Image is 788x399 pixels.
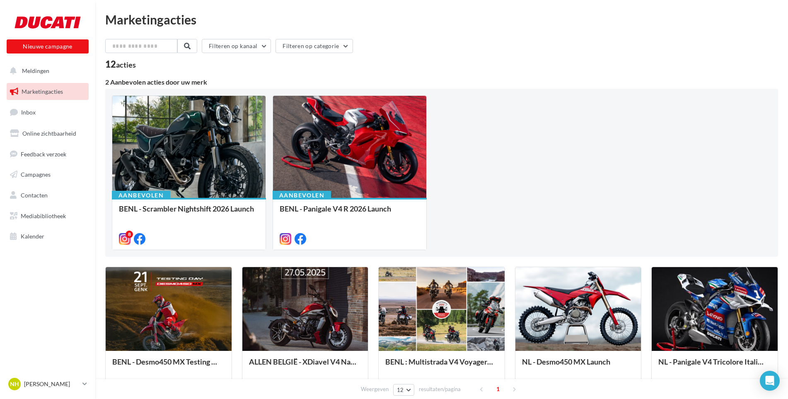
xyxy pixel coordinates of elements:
[276,39,353,53] button: Filteren op categorie
[10,380,19,388] span: NH
[21,150,66,157] span: Feedback verzoek
[397,387,404,393] span: 12
[22,88,63,95] span: Marketingacties
[5,103,90,121] a: Inbox
[249,358,362,374] div: ALLEN BELGIË - XDiavel V4 National Launch
[280,204,420,221] div: BENL - Panigale V4 R 2026 Launch
[273,191,331,200] div: Aanbevolen
[7,376,89,392] a: NH [PERSON_NAME]
[202,39,271,53] button: Filteren op kanaal
[385,358,498,374] div: BENL : Multistrada V4 Voyagers 2025 Contest
[361,385,389,393] span: Weergeven
[393,384,414,396] button: 12
[5,207,90,225] a: Mediabibliotheek
[522,358,635,374] div: NL - Desmo450 MX Launch
[419,385,461,393] span: resultaten/pagina
[21,171,51,178] span: Campagnes
[5,146,90,163] a: Feedback verzoek
[105,79,778,85] div: 2 Aanbevolen acties door uw merk
[5,125,90,142] a: Online zichtbaarheid
[22,67,49,74] span: Meldingen
[21,233,44,240] span: Kalender
[105,60,136,69] div: 12
[105,13,778,26] div: Marketingacties
[22,130,76,137] span: Online zichtbaarheid
[5,228,90,245] a: Kalender
[24,380,79,388] p: [PERSON_NAME]
[658,358,771,374] div: NL - Panigale V4 Tricolore Italia launch
[7,39,89,54] button: Nieuwe campagne
[21,109,36,116] span: Inbox
[760,371,780,391] div: Open Intercom Messenger
[5,62,87,80] button: Meldingen
[5,83,90,100] a: Marketingacties
[119,204,259,221] div: BENL - Scrambler Nightshift 2026 Launch
[112,358,225,374] div: BENL - Desmo450 MX Testing Day
[5,166,90,183] a: Campagnes
[126,231,133,238] div: 8
[116,61,136,68] div: acties
[21,192,48,199] span: Contacten
[21,212,66,219] span: Mediabibliotheek
[491,382,505,396] span: 1
[112,191,170,200] div: Aanbevolen
[5,187,90,204] a: Contacten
